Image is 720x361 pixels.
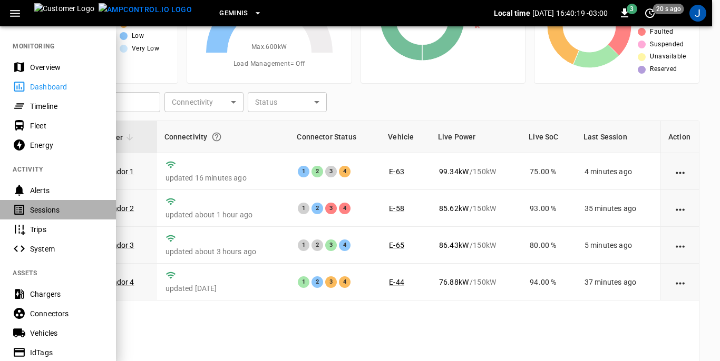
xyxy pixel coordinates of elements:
[627,4,637,14] span: 3
[219,7,248,19] span: Geminis
[30,62,103,73] div: Overview
[689,5,706,22] div: profile-icon
[30,244,103,254] div: System
[99,3,192,16] img: ampcontrol.io logo
[30,308,103,319] div: Connectors
[653,4,684,14] span: 20 s ago
[34,3,94,23] img: Customer Logo
[494,8,530,18] p: Local time
[30,101,103,112] div: Timeline
[30,289,103,299] div: Chargers
[30,347,103,358] div: IdTags
[30,205,103,215] div: Sessions
[30,328,103,338] div: Vehicles
[641,5,658,22] button: set refresh interval
[30,121,103,131] div: Fleet
[30,185,103,196] div: Alerts
[30,140,103,151] div: Energy
[532,8,608,18] p: [DATE] 16:40:19 -03:00
[30,82,103,92] div: Dashboard
[30,224,103,235] div: Trips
